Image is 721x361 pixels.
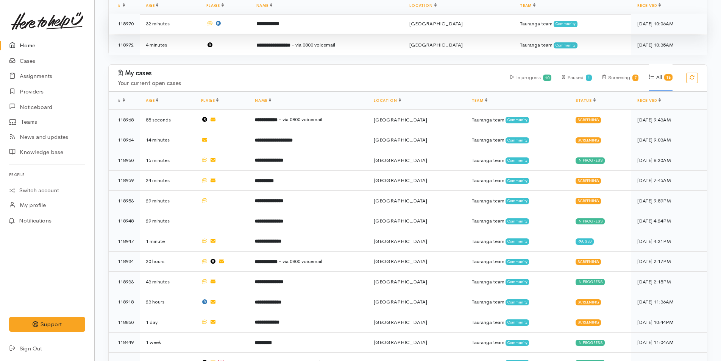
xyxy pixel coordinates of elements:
div: In progress [510,64,551,91]
a: Received [637,98,661,103]
div: Screening [576,198,601,204]
div: Screening [576,117,601,123]
span: Community [506,299,529,305]
span: Community [506,157,529,163]
a: Team [520,3,535,8]
a: Received [637,3,661,8]
span: Community [506,117,529,123]
div: Paused [576,238,594,244]
span: [GEOGRAPHIC_DATA] [374,279,427,285]
td: 24 minutes [140,170,195,191]
b: 18 [666,75,671,80]
td: 118953 [109,191,140,211]
td: 43 minutes [140,272,195,292]
td: Tauranga team [514,35,631,55]
td: 118960 [109,150,140,171]
td: Tauranga team [466,312,570,333]
span: [GEOGRAPHIC_DATA] [409,42,463,48]
td: [DATE] 9:03AM [631,130,707,150]
span: [GEOGRAPHIC_DATA] [374,117,427,123]
td: 118964 [109,130,140,150]
div: In progress [576,279,605,285]
span: Community [506,137,529,143]
span: Community [554,21,577,27]
td: [DATE] 7:45AM [631,170,707,191]
span: [GEOGRAPHIC_DATA] [374,319,427,325]
td: 32 minutes [140,14,200,34]
a: Name [256,3,272,8]
span: [GEOGRAPHIC_DATA] [374,339,427,345]
td: 1 week [140,332,195,353]
td: Tauranga team [466,191,570,211]
div: Screening [576,137,601,143]
div: Screening [576,178,601,184]
td: Tauranga team [514,14,631,34]
a: Flags [206,3,224,8]
td: 1 day [140,312,195,333]
button: Support [9,317,85,332]
td: 1 minute [140,231,195,252]
td: [DATE] 2:17PM [631,251,707,272]
div: Screening [576,299,601,305]
td: 118449 [109,332,140,353]
span: Community [506,218,529,224]
a: Location [409,3,436,8]
span: Community [506,319,529,325]
a: Age [146,98,158,103]
span: # [118,98,125,103]
td: 23 hours [140,292,195,312]
div: In progress [576,157,605,163]
span: Community [506,198,529,204]
td: 20 hours [140,251,195,272]
a: # [118,3,125,8]
a: Team [472,98,487,103]
td: Tauranga team [466,272,570,292]
td: [DATE] 11:36AM [631,292,707,312]
a: Flags [201,98,218,103]
span: [GEOGRAPHIC_DATA] [409,20,463,27]
td: 29 minutes [140,191,195,211]
td: Tauranga team [466,110,570,130]
a: Status [576,98,596,103]
span: Community [554,42,577,48]
td: 29 minutes [140,211,195,231]
td: 118947 [109,231,140,252]
td: [DATE] 9:59PM [631,191,707,211]
td: Tauranga team [466,251,570,272]
span: - via 0800 voicemail [279,116,322,123]
a: Name [255,98,271,103]
span: Community [506,238,529,244]
td: [DATE] 4:21PM [631,231,707,252]
td: [DATE] 10:06AM [631,14,707,34]
td: [DATE] 9:43AM [631,110,707,130]
td: 118970 [109,14,140,34]
span: - via 0800 voicemail [292,42,335,48]
td: 118934 [109,251,140,272]
span: [GEOGRAPHIC_DATA] [374,177,427,184]
a: Location [374,98,401,103]
span: - via 0800 voicemail [279,258,322,265]
span: [GEOGRAPHIC_DATA] [374,238,427,244]
td: 14 minutes [140,130,195,150]
td: [DATE] 10:44PM [631,312,707,333]
td: Tauranga team [466,170,570,191]
h6: Profile [9,170,85,180]
span: Community [506,178,529,184]
div: Screening [576,259,601,265]
td: 4 minutes [140,35,200,55]
div: In progress [576,218,605,224]
td: Tauranga team [466,130,570,150]
span: [GEOGRAPHIC_DATA] [374,218,427,224]
div: Screening [576,319,601,325]
td: 118933 [109,272,140,292]
td: [DATE] 4:24PM [631,211,707,231]
a: Age [146,3,158,8]
td: [DATE] 2:15PM [631,272,707,292]
td: 118959 [109,170,140,191]
span: [GEOGRAPHIC_DATA] [374,157,427,163]
td: 15 minutes [140,150,195,171]
span: [GEOGRAPHIC_DATA] [374,258,427,265]
div: Paused [562,64,592,91]
span: Community [506,279,529,285]
td: Tauranga team [466,150,570,171]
